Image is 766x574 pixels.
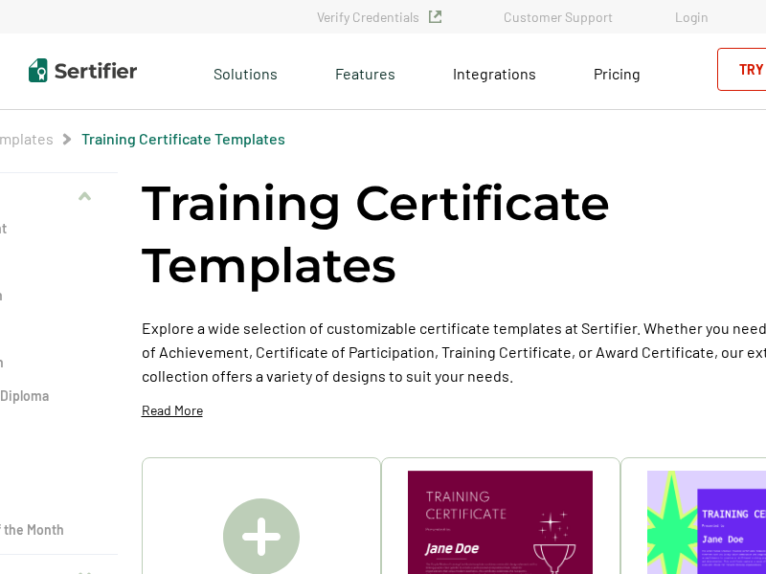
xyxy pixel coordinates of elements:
[453,59,536,83] a: Integrations
[675,9,709,25] a: Login
[81,129,285,148] span: Training Certificate Templates
[335,59,395,83] span: Features
[81,129,285,147] a: Training Certificate Templates
[504,9,613,25] a: Customer Support
[594,64,641,82] span: Pricing
[429,11,441,23] img: Verified
[214,59,278,83] span: Solutions
[594,59,641,83] a: Pricing
[453,64,536,82] span: Integrations
[142,401,203,420] p: Read More
[29,58,137,82] img: Sertifier | Digital Credentialing Platform
[317,9,441,25] a: Verify Credentials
